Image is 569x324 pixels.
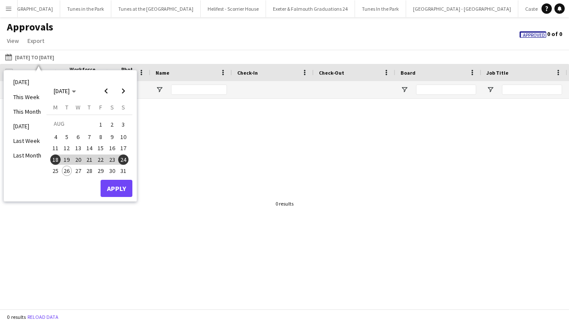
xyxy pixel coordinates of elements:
button: Open Filter Menu [486,86,494,94]
button: [DATE] to [DATE] [3,52,56,62]
div: 0 results [275,200,294,207]
button: 16-08-2025 [106,142,117,154]
button: 24-08-2025 [118,154,129,165]
span: 19 [62,154,72,165]
span: 17 [118,143,128,154]
span: 26 [62,166,72,176]
button: 15-08-2025 [95,142,106,154]
span: Export [28,37,44,45]
span: Board [401,70,416,76]
li: Last Month [8,148,46,163]
span: 14 [84,143,95,154]
input: Board Filter Input [416,85,476,95]
button: [GEOGRAPHIC_DATA] - [GEOGRAPHIC_DATA] [406,0,518,17]
span: 8 [95,132,106,142]
span: S [110,103,114,111]
span: 29 [95,166,106,176]
span: 23 [107,154,117,165]
button: 23-08-2025 [106,154,117,165]
button: 17-08-2025 [118,142,129,154]
span: 24 [118,154,128,165]
span: M [53,103,58,111]
span: 2 [107,118,117,130]
span: T [65,103,68,111]
span: 18 [50,154,61,165]
button: 01-08-2025 [95,118,106,131]
li: [DATE] [8,75,46,89]
button: 26-08-2025 [61,165,72,176]
span: Check-Out [319,70,344,76]
button: 31-08-2025 [118,165,129,176]
button: Next month [115,82,132,100]
button: 07-08-2025 [84,131,95,142]
button: 12-08-2025 [61,142,72,154]
button: Exeter & Falmouth Graduations 24 [266,0,355,17]
span: 5 [62,132,72,142]
button: 28-08-2025 [84,165,95,176]
button: Reload data [26,312,60,322]
span: 10 [118,132,128,142]
span: S [122,103,125,111]
li: [DATE] [8,119,46,133]
button: 04-08-2025 [50,131,61,142]
span: Job Title [486,70,508,76]
span: W [76,103,80,111]
span: 11 [50,143,61,154]
button: Open Filter Menu [156,86,163,94]
button: 29-08-2025 [95,165,106,176]
span: 12 [62,143,72,154]
span: 4 [50,132,61,142]
span: 28 [84,166,95,176]
button: 03-08-2025 [118,118,129,131]
button: 13-08-2025 [73,142,84,154]
span: Approved [523,33,545,38]
span: 20 [73,154,83,165]
span: [DATE] [54,87,70,95]
button: 19-08-2025 [61,154,72,165]
span: 1 [95,118,106,130]
button: Choose month and year [50,83,80,99]
span: 0 of 0 [520,30,562,38]
span: 16 [107,143,117,154]
span: 15 [95,143,106,154]
span: 7 [84,132,95,142]
a: Export [24,35,48,46]
button: Tunes In the Park [355,0,406,17]
button: 20-08-2025 [73,154,84,165]
button: Helifest - Scorrier House [201,0,266,17]
button: 06-08-2025 [73,131,84,142]
button: 14-08-2025 [84,142,95,154]
span: 21 [84,154,95,165]
li: Last Week [8,133,46,148]
span: 6 [73,132,83,142]
button: Tunes at the [GEOGRAPHIC_DATA] [111,0,201,17]
span: 3 [118,118,128,130]
button: Tunes in the Park [60,0,111,17]
span: 27 [73,166,83,176]
li: This Month [8,104,46,119]
span: Workforce ID [70,66,101,79]
button: 10-08-2025 [118,131,129,142]
button: 25-08-2025 [50,165,61,176]
span: Date [18,70,30,76]
button: 18-08-2025 [50,154,61,165]
button: Previous month [98,82,115,100]
span: Check-In [237,70,258,76]
button: 09-08-2025 [106,131,117,142]
span: View [7,37,19,45]
span: Photo [121,66,135,79]
span: 9 [107,132,117,142]
span: Name [156,70,169,76]
button: Apply [101,180,132,197]
span: 13 [73,143,83,154]
button: 08-08-2025 [95,131,106,142]
button: 22-08-2025 [95,154,106,165]
span: 30 [107,166,117,176]
input: Job Title Filter Input [502,85,562,95]
span: T [88,103,91,111]
td: AUG [50,118,95,131]
button: Open Filter Menu [401,86,408,94]
span: F [99,103,102,111]
span: 31 [118,166,128,176]
input: Name Filter Input [171,85,227,95]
